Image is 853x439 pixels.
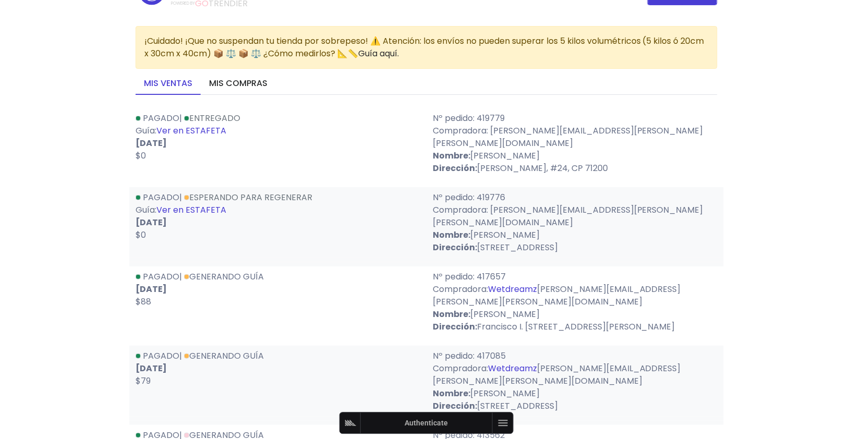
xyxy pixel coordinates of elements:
span: Generando guía [182,271,264,283]
p: Nº pedido: 417657 [433,271,717,283]
p: [DATE] [136,283,420,296]
p: Compradora: [PERSON_NAME][EMAIL_ADDRESS][PERSON_NAME][PERSON_NAME][DOMAIN_NAME] [433,125,717,150]
strong: Nombre: [433,387,470,399]
p: [PERSON_NAME] [433,150,717,162]
span: POWERED BY [171,1,195,6]
p: [PERSON_NAME] [433,308,717,321]
a: Ver en ESTAFETA [156,204,226,216]
p: [PERSON_NAME], #24, CP 71200 [433,162,717,175]
div: | Guía: [129,112,426,175]
span: Pagado [143,271,179,283]
p: Nº pedido: 419779 [433,112,717,125]
p: Compradora: [PERSON_NAME][EMAIL_ADDRESS][PERSON_NAME][PERSON_NAME][DOMAIN_NAME] [433,204,717,229]
span: $79 [136,375,151,387]
a: Ver en ESTAFETA [156,125,226,137]
p: [DATE] [136,216,420,229]
p: [PERSON_NAME] [433,229,717,241]
a: Entregado [184,112,240,124]
p: Compradora: [PERSON_NAME][EMAIL_ADDRESS][PERSON_NAME][PERSON_NAME][DOMAIN_NAME] [433,283,717,308]
div: | Guía: [129,191,426,254]
p: [DATE] [136,362,420,375]
span: $0 [136,150,146,162]
p: Francisco I. [STREET_ADDRESS][PERSON_NAME] [433,321,717,333]
div: | [129,350,426,412]
p: Compradora: [PERSON_NAME][EMAIL_ADDRESS][PERSON_NAME][PERSON_NAME][DOMAIN_NAME] [433,362,717,387]
span: Pagado [143,112,179,124]
span: Pagado [143,350,179,362]
strong: Dirección: [433,400,477,412]
a: Wetdreamz [488,283,537,295]
a: Mis ventas [136,73,201,95]
span: Pagado [143,191,179,203]
a: Esperando para regenerar [184,191,312,203]
div: | [129,271,426,333]
strong: Dirección: [433,321,477,333]
span: ¡Cuidado! ¡Que no suspendan tu tienda por sobrepeso! ⚠️ Atención: los envíos no pueden superar lo... [144,35,704,59]
p: [PERSON_NAME] [433,387,717,400]
strong: Dirección: [433,162,477,174]
p: [STREET_ADDRESS] [433,400,717,412]
strong: Nombre: [433,229,470,241]
a: Guía aquí. [358,47,399,59]
p: [STREET_ADDRESS] [433,241,717,254]
strong: Nombre: [433,150,470,162]
p: Nº pedido: 417085 [433,350,717,362]
span: $88 [136,296,151,308]
strong: Dirección: [433,241,477,253]
a: Wetdreamz [488,362,537,374]
span: $0 [136,229,146,241]
p: [DATE] [136,137,420,150]
strong: Nombre: [433,308,470,320]
p: Nº pedido: 419776 [433,191,717,204]
a: Mis compras [201,73,276,95]
span: Generando guía [182,350,264,362]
